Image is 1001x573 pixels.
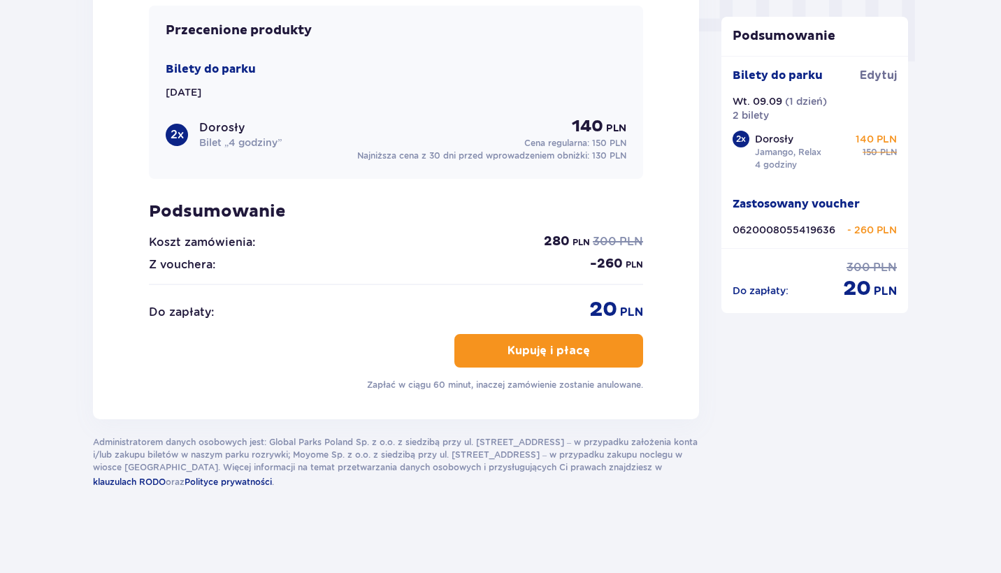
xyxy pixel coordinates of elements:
span: 130 PLN [592,150,626,161]
p: Dorosły [199,120,245,136]
p: Bilety do parku [166,61,256,77]
p: Z vouchera: [149,257,215,273]
p: Jamango, Relax [755,146,821,159]
button: Kupuję i płacę [454,334,643,368]
span: Polityce prywatności [185,477,272,487]
p: Zapłać w ciągu 60 minut, inaczej zamówienie zostanie anulowane. [367,379,643,391]
p: Kupuję i płacę [507,343,590,358]
span: 150 PLN [592,138,626,148]
div: 2 x [733,131,749,147]
p: PLN [606,122,626,136]
p: Przecenione produkty [166,22,312,39]
p: 4 godziny [755,159,797,171]
p: PLN [619,234,643,249]
p: Administratorem danych osobowych jest: Global Parks Poland Sp. z o.o. z siedzibą przy ul. [STREET... [93,436,699,489]
p: Podsumowanie [149,201,643,222]
p: 140 [572,116,603,137]
p: 140 PLN [856,132,897,146]
p: PLN [626,259,643,271]
div: 2 x [166,124,188,146]
p: - 260 PLN [847,223,897,237]
p: Podsumowanie [721,28,909,45]
a: Edytuj [860,68,897,83]
p: PLN [873,260,897,275]
p: Bilet „4 godziny” [199,136,282,150]
p: PLN [880,146,897,159]
p: 20 [843,275,871,302]
p: Bilety do parku [733,68,823,83]
p: PLN [620,305,643,320]
p: Zastosowany voucher [733,196,860,212]
p: 150 [863,146,877,159]
p: 20 [589,296,617,323]
p: Najniższa cena z 30 dni przed wprowadzeniem obniżki: [357,150,626,162]
span: klauzulach RODO [93,477,166,487]
p: ( 1 dzień ) [785,94,827,108]
p: Wt. 09.09 [733,94,782,108]
p: PLN [572,236,590,249]
p: 2 bilety [733,108,769,122]
p: Dorosły [755,132,793,146]
p: 0620008055419636 [733,223,835,237]
p: [DATE] [166,85,201,99]
p: Do zapłaty : [149,305,214,320]
p: - 260 [590,256,623,273]
p: 280 [544,233,570,250]
p: PLN [874,284,897,299]
p: 300 [847,260,870,275]
p: Do zapłaty : [733,284,788,298]
p: 300 [593,234,617,249]
a: Polityce prywatności [185,474,272,489]
p: Koszt zamówienia: [149,235,255,250]
a: klauzulach RODO [93,474,166,489]
p: Cena regularna: [524,137,626,150]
